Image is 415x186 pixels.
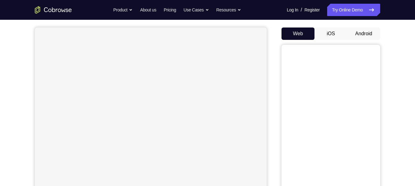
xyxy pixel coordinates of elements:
a: Pricing [164,4,176,16]
a: About us [140,4,156,16]
button: Use Cases [183,4,209,16]
a: Go to the home page [35,6,72,14]
span: / [301,6,302,14]
button: Web [281,27,314,40]
button: Product [113,4,133,16]
button: iOS [314,27,347,40]
button: Resources [216,4,241,16]
a: Log In [287,4,298,16]
a: Try Online Demo [327,4,380,16]
a: Register [305,4,320,16]
button: Android [347,27,380,40]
